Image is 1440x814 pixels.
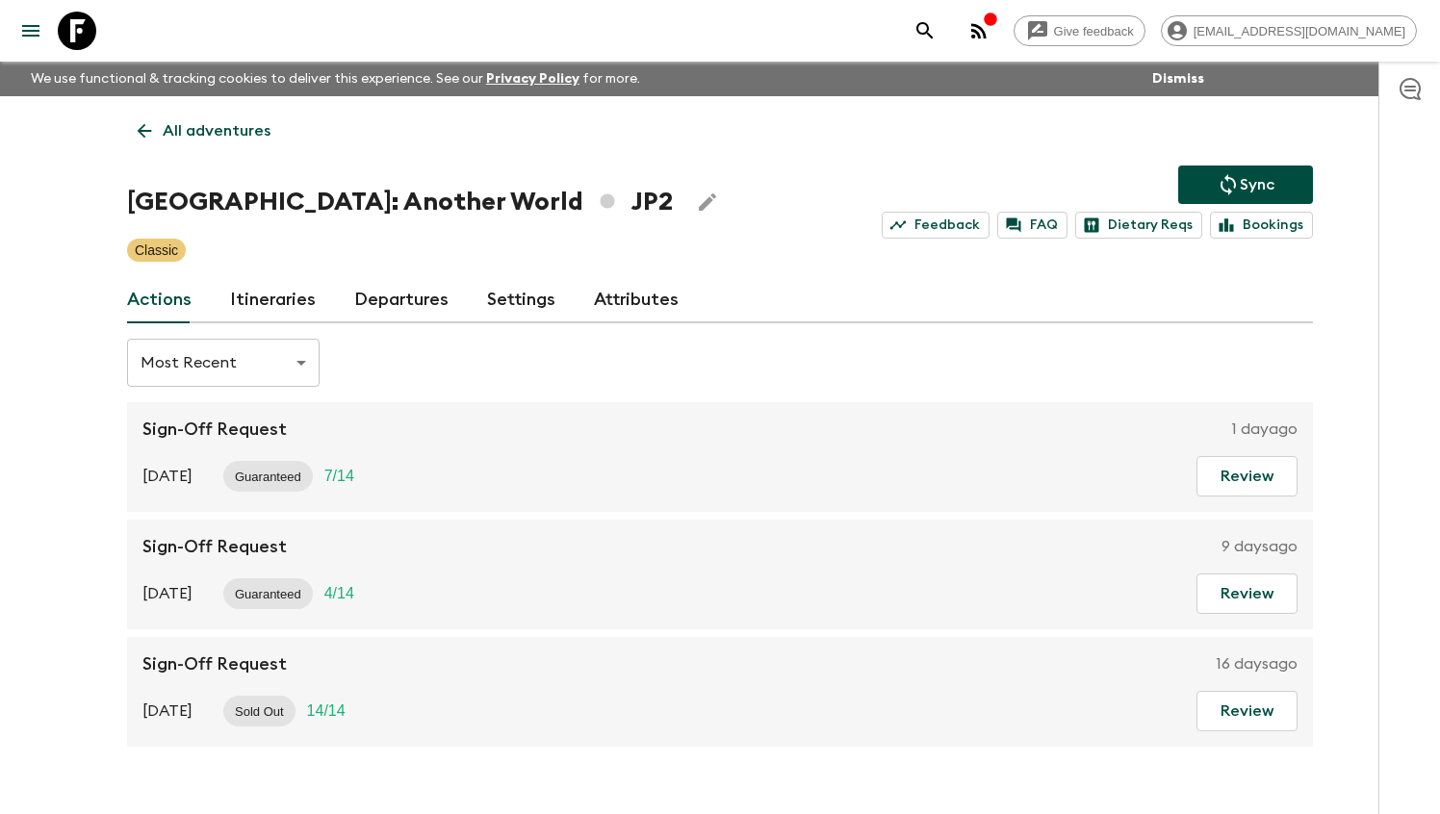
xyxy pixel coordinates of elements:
[1196,573,1298,614] button: Review
[223,470,313,484] span: Guaranteed
[906,12,944,50] button: search adventures
[486,72,579,86] a: Privacy Policy
[1217,652,1298,675] p: 16 days ago
[296,696,357,726] div: Trip Fill
[135,241,178,260] p: Classic
[1240,173,1274,196] p: Sync
[23,62,648,96] p: We use functional & tracking cookies to deliver this experience. See our for more.
[313,578,366,609] div: Trip Fill
[324,582,354,605] p: 4 / 14
[163,119,270,142] p: All adventures
[142,535,287,558] p: Sign-Off Request
[882,212,990,239] a: Feedback
[230,277,316,323] a: Itineraries
[1178,165,1313,204] button: Sync adventure departures to the booking engine
[1147,65,1209,92] button: Dismiss
[142,465,193,488] p: [DATE]
[142,700,193,723] p: [DATE]
[1043,24,1144,38] span: Give feedback
[324,465,354,488] p: 7 / 14
[997,212,1067,239] a: FAQ
[142,418,287,441] p: Sign-Off Request
[688,183,727,221] button: Edit Adventure Title
[313,461,366,492] div: Trip Fill
[142,652,287,675] p: Sign-Off Request
[12,12,50,50] button: menu
[127,183,673,221] h1: [GEOGRAPHIC_DATA]: Another World JP2
[1232,418,1298,441] p: 1 day ago
[1196,691,1298,731] button: Review
[1183,24,1416,38] span: [EMAIL_ADDRESS][DOMAIN_NAME]
[1210,212,1313,239] a: Bookings
[127,336,320,390] div: Most Recent
[1075,212,1202,239] a: Dietary Reqs
[223,704,296,719] span: Sold Out
[127,277,192,323] a: Actions
[142,582,193,605] p: [DATE]
[354,277,449,323] a: Departures
[1014,15,1145,46] a: Give feedback
[487,277,555,323] a: Settings
[223,587,313,601] span: Guaranteed
[594,277,679,323] a: Attributes
[307,700,346,723] p: 14 / 14
[127,112,281,150] a: All adventures
[1221,535,1298,558] p: 9 days ago
[1196,456,1298,496] button: Review
[1161,15,1417,46] div: [EMAIL_ADDRESS][DOMAIN_NAME]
